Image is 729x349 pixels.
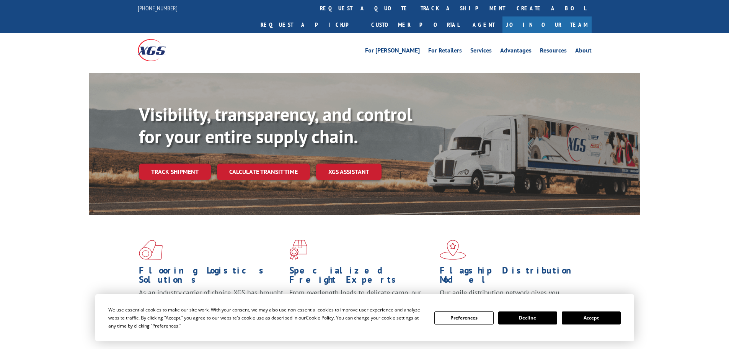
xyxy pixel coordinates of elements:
[306,315,334,321] span: Cookie Policy
[139,288,283,315] span: As an industry carrier of choice, XGS has brought innovation and dedication to flooring logistics...
[365,48,420,56] a: For [PERSON_NAME]
[217,164,310,180] a: Calculate transit time
[316,164,382,180] a: XGS ASSISTANT
[139,164,211,180] a: Track shipment
[139,102,412,148] b: Visibility, transparency, and control for your entire supply chain.
[152,323,178,329] span: Preferences
[440,288,581,306] span: Our agile distribution network gives you nationwide inventory management on demand.
[562,311,621,324] button: Accept
[440,266,584,288] h1: Flagship Distribution Model
[139,240,163,260] img: xgs-icon-total-supply-chain-intelligence-red
[575,48,592,56] a: About
[95,294,634,341] div: Cookie Consent Prompt
[289,288,434,322] p: From overlength loads to delicate cargo, our experienced staff knows the best way to move your fr...
[289,240,307,260] img: xgs-icon-focused-on-flooring-red
[108,306,425,330] div: We use essential cookies to make our site work. With your consent, we may also use non-essential ...
[289,266,434,288] h1: Specialized Freight Experts
[500,48,532,56] a: Advantages
[540,48,567,56] a: Resources
[440,240,466,260] img: xgs-icon-flagship-distribution-model-red
[502,16,592,33] a: Join Our Team
[365,16,465,33] a: Customer Portal
[428,48,462,56] a: For Retailers
[138,4,178,12] a: [PHONE_NUMBER]
[465,16,502,33] a: Agent
[498,311,557,324] button: Decline
[434,311,493,324] button: Preferences
[470,48,492,56] a: Services
[139,266,284,288] h1: Flooring Logistics Solutions
[255,16,365,33] a: Request a pickup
